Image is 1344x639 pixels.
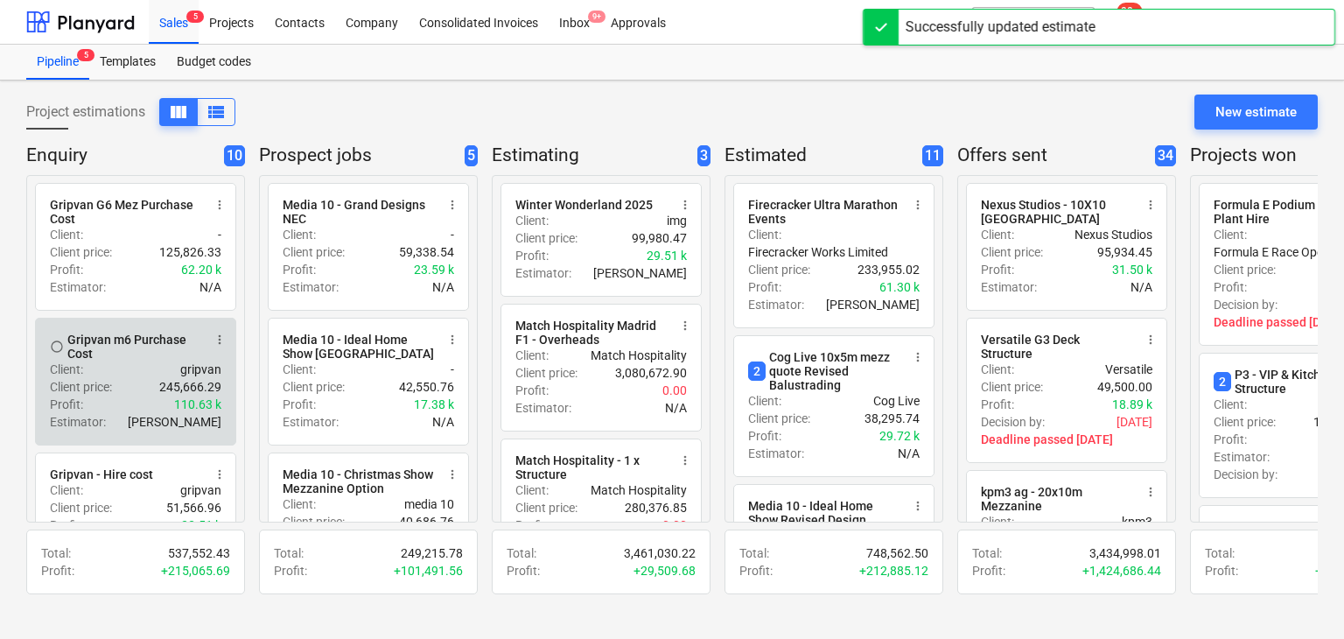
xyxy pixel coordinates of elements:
[507,562,540,579] p: Profit :
[981,431,1152,448] p: Deadline passed [DATE]
[128,413,221,431] p: [PERSON_NAME]
[748,226,781,243] p: Client :
[748,392,781,410] p: Client :
[748,410,810,427] p: Client price :
[50,261,83,278] p: Profit :
[50,361,83,378] p: Client :
[67,333,202,361] div: Gripvan m6 Purchase Cost
[50,226,83,243] p: Client :
[445,467,459,481] span: more_vert
[1082,562,1161,579] p: + 1,424,686.44
[981,261,1014,278] p: Profit :
[972,544,1002,562] p: Total :
[748,362,766,381] span: 2
[26,98,235,126] div: Project estimations
[515,399,571,417] p: Estimator :
[866,544,928,562] p: 748,562.50
[159,378,221,396] p: 245,666.29
[432,413,454,431] p: N/A
[50,481,83,499] p: Client :
[283,413,339,431] p: Estimator :
[515,319,668,347] div: Match Hospitality Madrid F1 - Overheads
[748,198,900,226] div: Firecracker Ultra Marathon Events
[1112,261,1152,278] p: 31.50 k
[1214,413,1276,431] p: Client price :
[186,11,204,23] span: 5
[748,296,804,313] p: Estimator :
[748,499,900,541] div: Media 10 - Ideal Home Show Revised Design Option 1 Ground Only
[26,144,217,168] p: Enquiry
[957,144,1148,168] p: Offers sent
[206,102,227,123] span: View as columns
[1144,485,1158,499] span: more_vert
[515,198,653,212] div: Winter Wonderland 2025
[1122,513,1152,530] p: kpm3
[593,264,687,282] p: [PERSON_NAME]
[404,495,454,513] p: media 10
[1097,378,1152,396] p: 49,500.00
[199,278,221,296] p: N/A
[697,145,710,167] span: 3
[451,361,454,378] p: -
[1215,101,1297,123] div: New estimate
[50,198,202,226] div: Gripvan G6 Mez Purchase Cost
[180,481,221,499] p: gripvan
[50,413,106,431] p: Estimator :
[1214,296,1277,313] p: Decision by :
[274,562,307,579] p: Profit :
[213,467,227,481] span: more_vert
[1214,466,1277,483] p: Decision by :
[678,198,692,212] span: more_vert
[451,226,454,243] p: -
[981,485,1133,513] div: kpm3 ag - 20x10m Mezzanine
[665,399,687,417] p: N/A
[633,562,696,579] p: + 29,509.68
[1130,278,1152,296] p: N/A
[181,516,221,534] p: 23.51 k
[748,243,888,261] p: Firecracker Works Limited
[515,264,571,282] p: Estimator :
[50,243,112,261] p: Client price :
[1205,562,1238,579] p: Profit :
[168,102,189,123] span: View as columns
[283,333,435,361] div: Media 10 - Ideal Home Show [GEOGRAPHIC_DATA]
[50,516,83,534] p: Profit :
[911,198,925,212] span: more_vert
[259,144,458,168] p: Prospect jobs
[911,350,925,364] span: more_vert
[1214,278,1247,296] p: Profit :
[981,278,1037,296] p: Estimator :
[588,11,605,23] span: 9+
[515,499,577,516] p: Client price :
[166,45,262,80] div: Budget codes
[591,481,687,499] p: Match Hospitality
[911,499,925,513] span: more_vert
[922,145,943,167] span: 11
[515,347,549,364] p: Client :
[515,212,549,229] p: Client :
[615,364,687,382] p: 3,080,672.90
[283,261,316,278] p: Profit :
[1074,226,1152,243] p: Nexus Studios
[972,562,1005,579] p: Profit :
[662,382,687,399] p: 0.00
[181,261,221,278] p: 62.20 k
[159,243,221,261] p: 125,826.33
[515,481,549,499] p: Client :
[1205,544,1235,562] p: Total :
[981,333,1133,361] div: Versatile G3 Deck Structure
[507,544,536,562] p: Total :
[1194,95,1318,130] button: New estimate
[1214,261,1276,278] p: Client price :
[50,340,64,354] span: Mark as complete
[981,513,1014,530] p: Client :
[89,45,166,80] a: Templates
[161,562,230,579] p: + 215,065.69
[168,544,230,562] p: 537,552.43
[399,243,454,261] p: 59,338.54
[283,378,345,396] p: Client price :
[898,445,920,462] p: N/A
[748,427,781,445] p: Profit :
[218,226,221,243] p: -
